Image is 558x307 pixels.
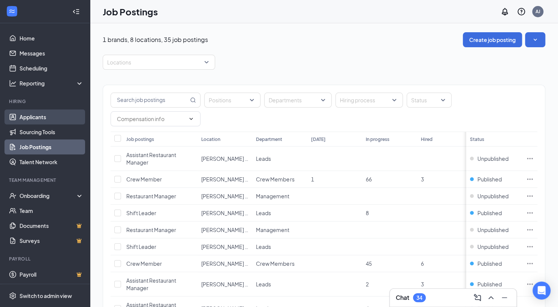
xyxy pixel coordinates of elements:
[466,132,522,147] th: Status
[126,260,162,267] span: Crew Member
[526,243,534,250] svg: Ellipses
[256,243,271,250] span: Leads
[201,155,334,162] span: [PERSON_NAME] QSR -[PERSON_NAME]- PC-339864
[188,116,194,122] svg: ChevronDown
[9,192,16,199] svg: UserCheck
[420,176,423,183] span: 3
[126,243,156,250] span: Shift Leader
[526,155,534,162] svg: Ellipses
[197,272,252,297] td: Vyom QSR -Wehrle -PC 340520
[126,176,162,183] span: Crew Member
[201,210,334,216] span: [PERSON_NAME] QSR -[PERSON_NAME]- PC-339864
[252,205,307,222] td: Leads
[526,209,534,217] svg: Ellipses
[72,8,80,15] svg: Collapse
[477,280,502,288] span: Published
[256,226,289,233] span: Management
[19,61,84,76] a: Scheduling
[201,243,332,250] span: [PERSON_NAME] QSR -[PERSON_NAME] -PC 340520
[256,155,271,162] span: Leads
[256,136,282,142] div: Department
[19,124,84,139] a: Sourcing Tools
[307,132,362,147] th: [DATE]
[417,132,471,147] th: Hired
[256,281,271,288] span: Leads
[197,147,252,171] td: Vyom QSR -Sheridan- PC-339864
[420,260,423,267] span: 6
[463,32,522,47] button: Create job posting
[197,222,252,238] td: Vyom QSR -Wehrle -PC 340520
[526,280,534,288] svg: Ellipses
[256,260,294,267] span: Crew Members
[366,260,372,267] span: 45
[19,109,84,124] a: Applicants
[526,226,534,234] svg: Ellipses
[126,151,176,166] span: Assistant Restaurant Manager
[111,93,188,107] input: Search job postings
[19,46,84,61] a: Messages
[126,136,154,142] div: Job postings
[126,226,176,233] span: Restaurant Manager
[9,177,82,183] div: Team Management
[8,7,16,15] svg: WorkstreamLogo
[103,5,158,18] h1: Job Postings
[477,192,509,200] span: Unpublished
[396,294,409,302] h3: Chat
[536,8,540,15] div: AJ
[526,192,534,200] svg: Ellipses
[531,36,539,43] svg: SmallChevronDown
[190,97,196,103] svg: MagnifyingGlass
[485,292,497,304] button: ChevronUp
[19,203,84,218] a: Team
[256,210,271,216] span: Leads
[473,293,482,302] svg: ComposeMessage
[201,136,220,142] div: Location
[256,193,289,199] span: Management
[126,193,176,199] span: Restaurant Manager
[201,193,334,199] span: [PERSON_NAME] QSR -[PERSON_NAME]- PC-339864
[252,255,307,272] td: Crew Members
[201,260,332,267] span: [PERSON_NAME] QSR -[PERSON_NAME] -PC 340520
[477,226,509,234] span: Unpublished
[19,139,84,154] a: Job Postings
[362,132,417,147] th: In progress
[201,281,332,288] span: [PERSON_NAME] QSR -[PERSON_NAME] -PC 340520
[533,282,551,300] div: Open Intercom Messenger
[477,175,502,183] span: Published
[366,210,369,216] span: 8
[9,79,16,87] svg: Analysis
[500,293,509,302] svg: Minimize
[252,238,307,255] td: Leads
[252,272,307,297] td: Leads
[197,188,252,205] td: Vyom QSR -Sheridan- PC-339864
[9,98,82,105] div: Hiring
[9,292,16,300] svg: Settings
[416,295,422,301] div: 34
[201,226,332,233] span: [PERSON_NAME] QSR -[PERSON_NAME] -PC 340520
[126,277,176,291] span: Assistant Restaurant Manager
[498,292,510,304] button: Minimize
[420,281,423,288] span: 3
[486,293,495,302] svg: ChevronUp
[19,218,84,233] a: DocumentsCrown
[117,115,185,123] input: Compensation info
[197,205,252,222] td: Vyom QSR -Sheridan- PC-339864
[500,7,509,16] svg: Notifications
[19,233,84,248] a: SurveysCrown
[197,255,252,272] td: Vyom QSR -Wehrle -PC 340520
[252,188,307,205] td: Management
[197,238,252,255] td: Vyom QSR -Wehrle -PC 340520
[126,210,156,216] span: Shift Leader
[477,243,509,250] span: Unpublished
[526,260,534,267] svg: Ellipses
[311,176,314,183] span: 1
[252,147,307,171] td: Leads
[471,292,483,304] button: ComposeMessage
[19,267,84,282] a: PayrollCrown
[252,222,307,238] td: Management
[477,260,502,267] span: Published
[197,171,252,188] td: Vyom QSR -Sheridan- PC-339864
[9,256,82,262] div: Payroll
[477,209,502,217] span: Published
[526,175,534,183] svg: Ellipses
